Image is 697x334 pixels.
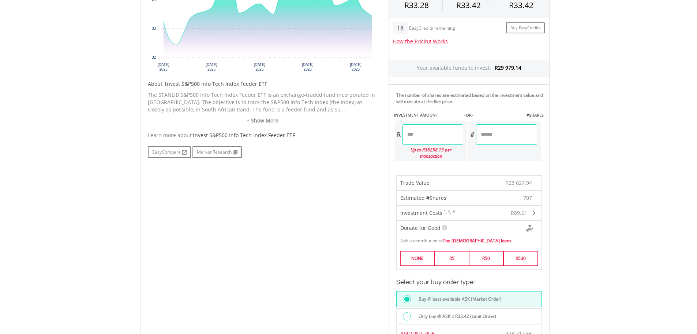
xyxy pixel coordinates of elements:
a: How the Pricing Works [393,38,448,45]
span: 707 [523,194,532,202]
a: The [DEMOGRAPHIC_DATA] Icons [443,238,511,244]
div: EasyCredits remaining [409,26,455,32]
div: # [468,124,476,145]
div: Learn more about [148,132,378,139]
div: Add a contribution to [397,234,542,244]
label: -OR- [464,112,473,118]
label: INVESTMENT AMOUNT [394,112,438,118]
h5: About 1nvest S&P500 Info Tech Index Feeder ETF [148,80,378,88]
span: 1nvest S&P500 Info Tech Index Feeder ETF [192,132,295,139]
label: R5 [435,251,469,265]
label: R50 [469,251,503,265]
div: Up to R36258.13 per transaction [395,145,464,161]
text: [DATE] 2025 [301,63,313,71]
div: Your available funds to invest: [389,60,549,77]
text: [DATE] 2025 [206,63,217,71]
span: Trade Value [400,179,430,186]
img: Donte For Good [526,225,533,232]
label: NONE [400,251,435,265]
text: 32 [151,55,156,59]
text: [DATE] 2025 [254,63,265,71]
p: The STANLIB S&P500 Info Tech Index Feeder ETF is an exchange-traded fund incorporated in [GEOGRAP... [148,91,378,113]
label: R500 [503,251,538,265]
span: R23 627.94 [505,179,532,186]
text: [DATE] 2025 [350,63,361,71]
span: R89.61 [511,209,527,216]
span: Investment Costs [400,209,442,216]
sup: 1, 2, 3 [444,209,455,214]
label: Buy @ best available ASK (Market Order) [414,295,502,303]
span: Estimated #Shares [400,194,446,201]
text: 33 [151,26,156,30]
label: Only buy @ ASK ≤ R33.42 (Limit Order) [414,312,496,320]
div: R [395,124,402,145]
label: #SHARES [527,112,544,118]
a: Buy EasyCredits [506,22,545,34]
a: EasyCompare [148,146,191,158]
a: + Show More [148,117,378,124]
div: 18 [393,22,408,34]
div: The number of shares are estimated based on the investment value and will execute at the live price. [396,92,546,104]
text: [DATE] 2025 [157,63,169,71]
span: Donate for Good [400,224,441,231]
span: R29 979.14 [495,64,521,71]
h3: Select your buy order type: [396,277,542,287]
a: Market Research [192,146,242,158]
